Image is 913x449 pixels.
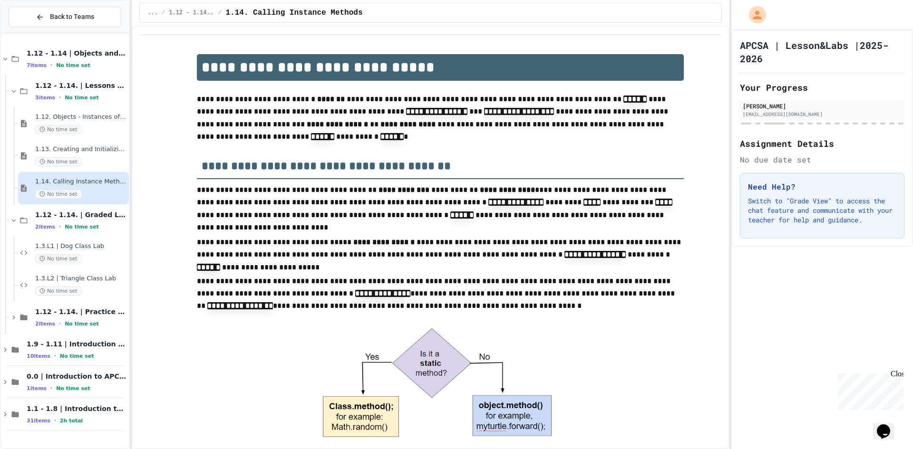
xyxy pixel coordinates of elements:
span: ... [147,9,158,17]
span: 1.12 - 1.14. | Graded Labs [35,210,127,219]
span: No time set [65,95,99,101]
span: 1.12 - 1.14 | Objects and Instances of Classes [27,49,127,57]
span: • [50,61,52,69]
span: 1.3.L2 | Triangle Class Lab [35,275,127,283]
span: No time set [35,125,82,134]
div: My Account [739,4,768,26]
span: 0.0 | Introduction to APCSA [27,372,127,381]
span: 1.13. Creating and Initializing Objects: Constructors [35,145,127,153]
span: 2h total [60,418,83,424]
span: 1.1 - 1.8 | Introduction to Java [27,404,127,413]
h2: Your Progress [740,81,904,94]
span: • [59,320,61,327]
span: 10 items [27,353,50,359]
span: • [54,352,56,360]
span: 1.9 - 1.11 | Introduction to Methods [27,340,127,348]
h2: Assignment Details [740,137,904,150]
span: No time set [35,254,82,263]
div: No due date set [740,154,904,165]
span: No time set [65,224,99,230]
span: • [50,384,52,392]
span: No time set [56,385,90,392]
span: 2 items [35,321,55,327]
span: No time set [56,62,90,68]
span: 1.12 - 1.14. | Lessons and Notes [35,81,127,90]
iframe: chat widget [873,411,903,439]
span: No time set [60,353,94,359]
button: Back to Teams [9,7,121,27]
span: No time set [65,321,99,327]
span: 1.14. Calling Instance Methods [225,7,362,19]
span: 3 items [35,95,55,101]
span: 1.12 - 1.14. | Lessons and Notes [169,9,214,17]
h3: Need Help? [748,181,896,192]
span: No time set [35,190,82,199]
span: • [59,223,61,230]
span: 1 items [27,385,47,392]
span: / [162,9,165,17]
span: Back to Teams [50,12,94,22]
div: Chat with us now!Close [4,4,66,60]
span: No time set [35,287,82,296]
span: 2 items [35,224,55,230]
iframe: chat widget [834,370,903,410]
span: 7 items [27,62,47,68]
div: [EMAIL_ADDRESS][DOMAIN_NAME] [743,111,902,118]
span: 31 items [27,418,50,424]
h1: APCSA | Lesson&Labs |2025-2026 [740,38,904,65]
p: Switch to "Grade View" to access the chat feature and communicate with your teacher for help and ... [748,196,896,225]
span: / [218,9,222,17]
span: 1.14. Calling Instance Methods [35,178,127,186]
span: • [59,94,61,101]
span: 1.12. Objects - Instances of Classes [35,113,127,121]
div: [PERSON_NAME] [743,102,902,110]
span: 1.12 - 1.14. | Practice Labs [35,307,127,316]
span: No time set [35,157,82,166]
span: • [54,417,56,424]
span: 1.3.L1 | Dog Class Lab [35,242,127,250]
